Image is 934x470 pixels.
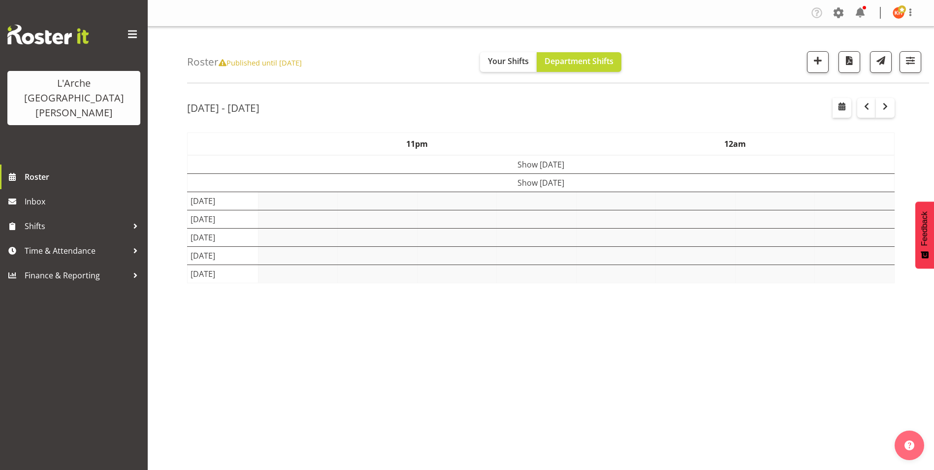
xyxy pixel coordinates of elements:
td: [DATE] [188,192,258,210]
span: Department Shifts [545,56,613,67]
span: Feedback [920,211,929,246]
button: Select a specific date within the roster. [833,98,851,118]
th: 11pm [258,133,576,155]
img: help-xxl-2.png [904,440,914,450]
img: kathryn-hunt10901.jpg [893,7,904,19]
td: [DATE] [188,210,258,228]
span: Published until [DATE] [219,58,302,67]
span: Finance & Reporting [25,268,128,283]
span: Shifts [25,219,128,234]
td: Show [DATE] [188,155,895,174]
h4: Roster [187,56,302,67]
span: Inbox [25,194,143,209]
span: Roster [25,169,143,184]
img: Rosterit website logo [7,25,89,44]
button: Department Shifts [537,52,621,72]
td: Show [DATE] [188,173,895,192]
button: Download a PDF of the roster according to the set date range. [838,51,860,73]
button: Your Shifts [480,52,537,72]
button: Feedback - Show survey [915,201,934,269]
span: Time & Attendance [25,243,128,258]
td: [DATE] [188,228,258,246]
td: [DATE] [188,265,258,283]
div: L'Arche [GEOGRAPHIC_DATA][PERSON_NAME] [17,76,130,120]
span: Your Shifts [488,56,529,67]
button: Add a new shift [807,51,829,73]
button: Send a list of all shifts for the selected filtered period to all rostered employees. [870,51,892,73]
h2: [DATE] - [DATE] [187,101,259,114]
th: 12am [576,133,894,155]
td: [DATE] [188,246,258,265]
button: Filter Shifts [900,51,921,73]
